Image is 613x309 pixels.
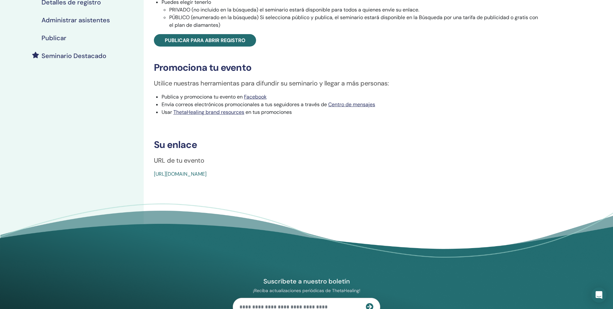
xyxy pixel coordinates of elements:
p: ¡Reciba actualizaciones periódicas de ThetaHealing! [233,288,380,293]
h3: Su enlace [154,139,542,151]
li: Publica y promociona tu evento en [162,93,542,101]
li: PÚBLICO (enumerado en la búsqueda) Si selecciona público y publica, el seminario estará disponibl... [169,14,542,29]
a: [URL][DOMAIN_NAME] [154,171,207,177]
h4: Publicar [42,34,66,42]
h4: Administrar asistentes [42,16,110,24]
a: ThetaHealing brand resources [173,109,244,115]
li: Usar en tus promociones [162,108,542,116]
li: Envía correos electrónicos promocionales a tus seguidores a través de [162,101,542,108]
a: Facebook [244,93,267,100]
h4: Suscríbete a nuestro boletín [233,277,380,285]
li: PRIVADO (no incluido en la búsqueda) el seminario estará disponible para todos a quienes envíe su... [169,6,542,14]
p: Utilice nuestras herramientas para difundir su seminario y llegar a más personas: [154,78,542,88]
h3: Promociona tu evento [154,62,542,73]
a: Publicar para abrir registro [154,34,256,47]
a: Centro de mensajes [328,101,375,108]
p: URL de tu evento [154,156,542,165]
div: Open Intercom Messenger [591,287,607,303]
span: Publicar para abrir registro [165,37,246,44]
h4: Seminario Destacado [42,52,106,60]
